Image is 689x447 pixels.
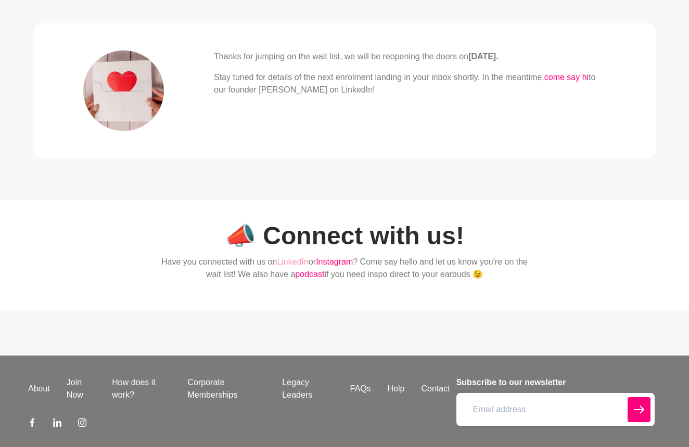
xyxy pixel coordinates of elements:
[456,376,655,389] h4: Subscribe to our newsletter
[277,257,309,266] a: LinkedIn
[295,270,324,279] a: podcast
[544,73,589,82] a: come say hi
[20,383,58,395] a: About
[379,383,413,395] a: Help
[316,257,353,266] a: Instagram
[161,256,528,281] p: Have you connected with us on or ? Come say hello and let us know you're on the wait list! We als...
[104,376,179,401] a: How does it work?
[274,376,341,401] a: Legacy Leaders
[214,71,606,96] p: Stay tuned for details of the next enrolment landing in your inbox shortly. In the meantime, to o...
[28,418,36,430] a: Facebook
[214,50,606,63] p: Thanks for jumping on the wait list, we will be reopening the doors on
[413,383,458,395] a: Contact
[78,418,86,430] a: Instagram
[53,418,61,430] a: LinkedIn
[456,393,655,426] input: Email address
[179,376,274,401] a: Corporate Memberships
[58,376,104,401] a: Join Now
[468,52,498,61] strong: [DATE].
[161,220,528,252] h1: 📣 Connect with us!
[342,383,379,395] a: FAQs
